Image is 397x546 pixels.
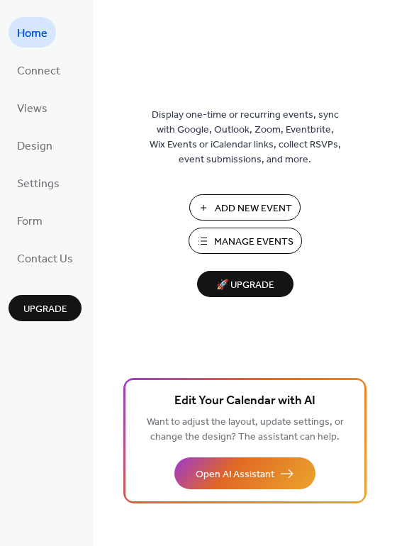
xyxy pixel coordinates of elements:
[189,194,301,221] button: Add New Event
[9,55,69,85] a: Connect
[17,135,52,157] span: Design
[214,235,293,250] span: Manage Events
[174,457,315,489] button: Open AI Assistant
[9,295,82,321] button: Upgrade
[17,248,73,270] span: Contact Us
[9,92,56,123] a: Views
[150,108,341,167] span: Display one-time or recurring events, sync with Google, Outlook, Zoom, Eventbrite, Wix Events or ...
[17,23,47,45] span: Home
[9,167,68,198] a: Settings
[17,173,60,195] span: Settings
[189,228,302,254] button: Manage Events
[206,276,285,295] span: 🚀 Upgrade
[9,205,51,235] a: Form
[9,17,56,48] a: Home
[215,201,292,216] span: Add New Event
[197,271,293,297] button: 🚀 Upgrade
[17,211,43,233] span: Form
[9,243,82,273] a: Contact Us
[9,130,61,160] a: Design
[196,467,274,482] span: Open AI Assistant
[23,302,67,317] span: Upgrade
[174,391,315,411] span: Edit Your Calendar with AI
[17,60,60,82] span: Connect
[147,413,344,447] span: Want to adjust the layout, update settings, or change the design? The assistant can help.
[17,98,47,120] span: Views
